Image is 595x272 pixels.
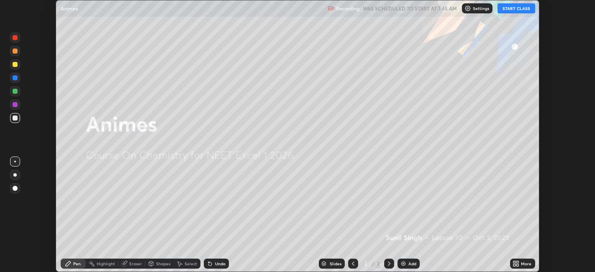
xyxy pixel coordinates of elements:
[363,5,457,12] h5: WAS SCHEDULED TO START AT 7:45 AM
[61,5,78,12] p: Animes
[498,3,535,13] button: START CLASS
[215,262,226,266] div: Undo
[521,262,531,266] div: More
[400,260,407,267] img: add-slide-button
[336,5,359,12] p: Recording
[376,260,381,267] div: 2
[328,5,334,12] img: recording.375f2c34.svg
[372,261,374,266] div: /
[330,262,341,266] div: Slides
[185,262,197,266] div: Select
[97,262,115,266] div: Highlight
[73,262,81,266] div: Pen
[129,262,142,266] div: Eraser
[473,6,489,10] p: Settings
[156,262,170,266] div: Shapes
[362,261,370,266] div: 2
[408,262,416,266] div: Add
[464,5,471,12] img: class-settings-icons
